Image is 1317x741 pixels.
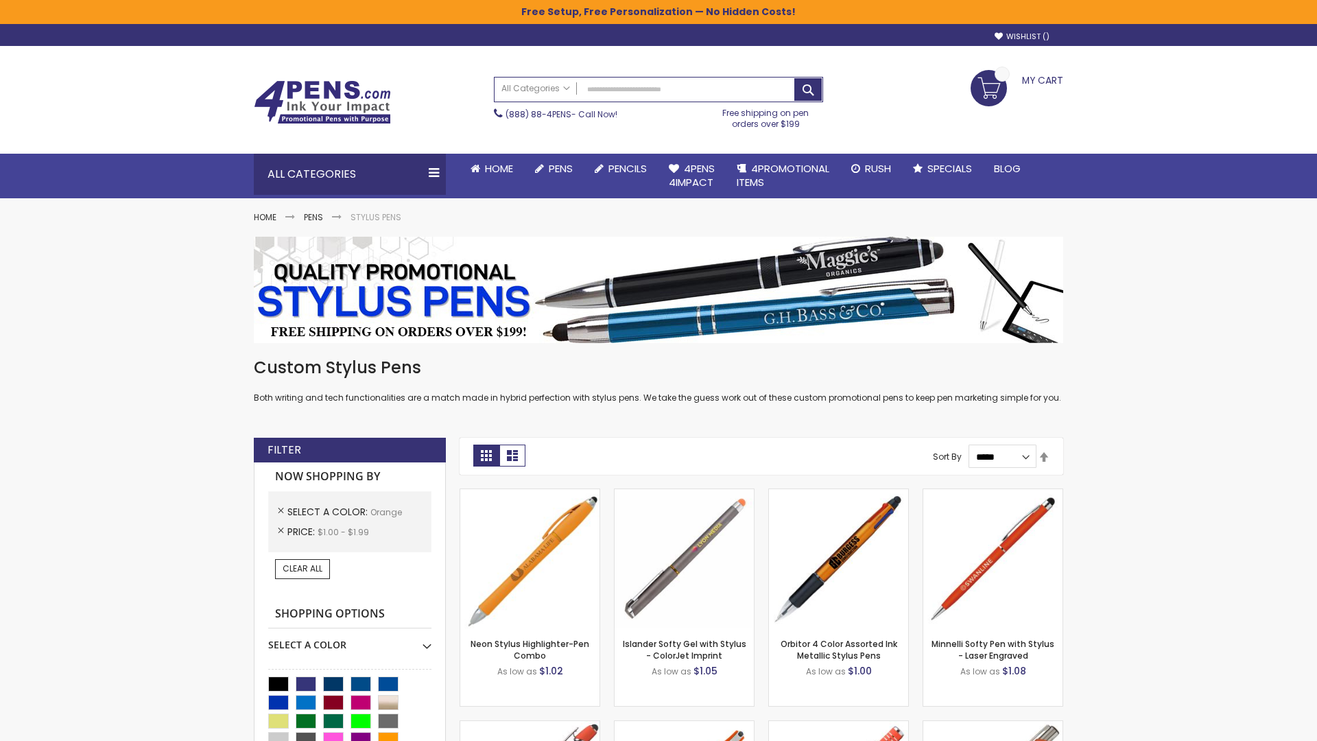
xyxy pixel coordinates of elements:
[726,154,840,198] a: 4PROMOTIONALITEMS
[283,563,322,574] span: Clear All
[615,489,754,628] img: Islander Softy Gel with Stylus - ColorJet Imprint-Orange
[268,462,431,491] strong: Now Shopping by
[923,720,1063,732] a: Tres-Chic Softy Brights with Stylus Pen - Laser-Orange
[994,161,1021,176] span: Blog
[268,600,431,629] strong: Shopping Options
[370,506,402,518] span: Orange
[932,638,1054,661] a: Minnelli Softy Pen with Stylus - Laser Engraved
[933,451,962,462] label: Sort By
[497,666,537,677] span: As low as
[460,489,600,628] img: Neon Stylus Highlighter-Pen Combo-Orange
[254,357,1063,404] div: Both writing and tech functionalities are a match made in hybrid perfection with stylus pens. We ...
[254,80,391,124] img: 4Pens Custom Pens and Promotional Products
[652,666,691,677] span: As low as
[254,237,1063,343] img: Stylus Pens
[1002,664,1026,678] span: $1.08
[268,628,431,652] div: Select A Color
[539,664,563,678] span: $1.02
[669,161,715,189] span: 4Pens 4impact
[495,78,577,100] a: All Categories
[460,489,600,500] a: Neon Stylus Highlighter-Pen Combo-Orange
[275,559,330,578] a: Clear All
[806,666,846,677] span: As low as
[848,664,872,678] span: $1.00
[524,154,584,184] a: Pens
[471,638,589,661] a: Neon Stylus Highlighter-Pen Combo
[268,443,301,458] strong: Filter
[923,489,1063,628] img: Minnelli Softy Pen with Stylus - Laser Engraved-Orange
[304,211,323,223] a: Pens
[318,526,369,538] span: $1.00 - $1.99
[769,489,908,500] a: Orbitor 4 Color Assorted Ink Metallic Stylus Pens-Orange
[460,720,600,732] a: 4P-MS8B-Orange
[781,638,897,661] a: Orbitor 4 Color Assorted Ink Metallic Stylus Pens
[287,505,370,519] span: Select A Color
[769,489,908,628] img: Orbitor 4 Color Assorted Ink Metallic Stylus Pens-Orange
[983,154,1032,184] a: Blog
[460,154,524,184] a: Home
[254,357,1063,379] h1: Custom Stylus Pens
[615,720,754,732] a: Avendale Velvet Touch Stylus Gel Pen-Orange
[927,161,972,176] span: Specials
[549,161,573,176] span: Pens
[501,83,570,94] span: All Categories
[902,154,983,184] a: Specials
[485,161,513,176] span: Home
[769,720,908,732] a: Marin Softy Pen with Stylus - Laser Engraved-Orange
[254,211,276,223] a: Home
[923,489,1063,500] a: Minnelli Softy Pen with Stylus - Laser Engraved-Orange
[615,489,754,500] a: Islander Softy Gel with Stylus - ColorJet Imprint-Orange
[287,525,318,539] span: Price
[584,154,658,184] a: Pencils
[254,154,446,195] div: All Categories
[693,664,717,678] span: $1.05
[506,108,617,120] span: - Call Now!
[960,666,1000,677] span: As low as
[737,161,829,189] span: 4PROMOTIONAL ITEMS
[840,154,902,184] a: Rush
[995,32,1049,42] a: Wishlist
[608,161,647,176] span: Pencils
[351,211,401,223] strong: Stylus Pens
[709,102,824,130] div: Free shipping on pen orders over $199
[623,638,746,661] a: Islander Softy Gel with Stylus - ColorJet Imprint
[865,161,891,176] span: Rush
[658,154,726,198] a: 4Pens4impact
[506,108,571,120] a: (888) 88-4PENS
[473,445,499,467] strong: Grid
